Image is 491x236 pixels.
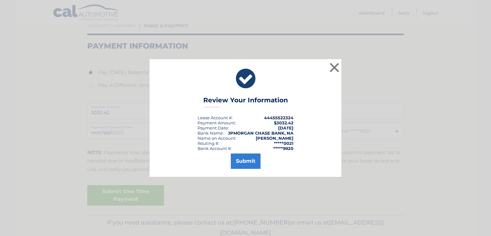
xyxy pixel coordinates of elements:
[198,115,233,120] div: Lease Account #:
[264,115,293,120] strong: 44455522324
[274,120,293,125] span: $3032.42
[198,146,232,151] div: Bank Account #:
[198,136,236,141] div: Name on Account:
[198,125,229,130] div: :
[328,61,341,74] button: ×
[231,153,261,169] button: Submit
[198,141,219,146] div: Routing #:
[198,130,224,136] div: Bank Name:
[278,125,293,130] span: [DATE]
[228,130,293,136] strong: JPMORGAN CHASE BANK, NA
[203,96,288,107] h3: Review Your Information
[198,125,228,130] span: Payment Date
[256,136,293,141] strong: [PERSON_NAME]
[198,120,236,125] div: Payment Amount:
